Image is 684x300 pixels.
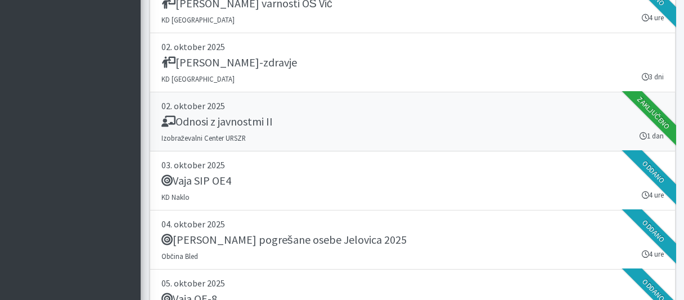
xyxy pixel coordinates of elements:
p: 02. oktober 2025 [161,40,664,53]
a: 03. oktober 2025 Vaja SIP OE4 KD Naklo 4 ure Oddano [150,151,676,211]
a: 02. oktober 2025 Odnosi z javnostmi II Izobraževalni Center URSZR 1 dan Zaključeno [150,92,676,151]
h5: Odnosi z javnostmi II [161,115,273,128]
h5: [PERSON_NAME]-zdravje [161,56,297,69]
p: 04. oktober 2025 [161,217,664,231]
small: Izobraževalni Center URSZR [161,133,246,142]
a: 02. oktober 2025 [PERSON_NAME]-zdravje KD [GEOGRAPHIC_DATA] 3 dni [150,33,676,92]
p: 02. oktober 2025 [161,99,664,113]
small: 3 dni [642,71,664,82]
p: 03. oktober 2025 [161,158,664,172]
small: Občina Bled [161,252,198,261]
h5: [PERSON_NAME] pogrešane osebe Jelovica 2025 [161,233,407,247]
small: KD Naklo [161,192,190,202]
small: KD [GEOGRAPHIC_DATA] [161,15,235,24]
h5: Vaja SIP OE4 [161,174,231,187]
a: 04. oktober 2025 [PERSON_NAME] pogrešane osebe Jelovica 2025 Občina Bled 4 ure Oddano [150,211,676,270]
p: 05. oktober 2025 [161,276,664,290]
small: KD [GEOGRAPHIC_DATA] [161,74,235,83]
